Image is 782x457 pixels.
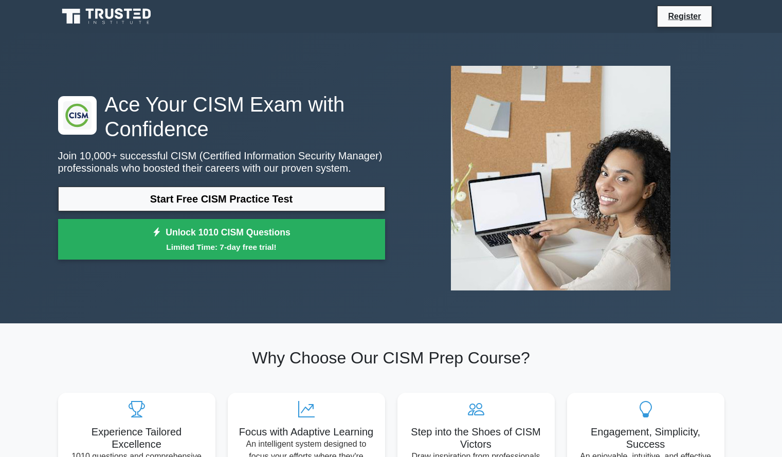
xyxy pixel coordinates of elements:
a: Start Free CISM Practice Test [58,187,385,211]
a: Unlock 1010 CISM QuestionsLimited Time: 7-day free trial! [58,219,385,260]
a: Register [662,10,707,23]
h2: Why Choose Our CISM Prep Course? [58,348,724,368]
p: Join 10,000+ successful CISM (Certified Information Security Manager) professionals who boosted t... [58,150,385,174]
h5: Step into the Shoes of CISM Victors [406,426,547,450]
h5: Experience Tailored Excellence [66,426,207,450]
h5: Engagement, Simplicity, Success [575,426,716,450]
h5: Focus with Adaptive Learning [236,426,377,438]
small: Limited Time: 7-day free trial! [71,241,372,253]
h1: Ace Your CISM Exam with Confidence [58,92,385,141]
